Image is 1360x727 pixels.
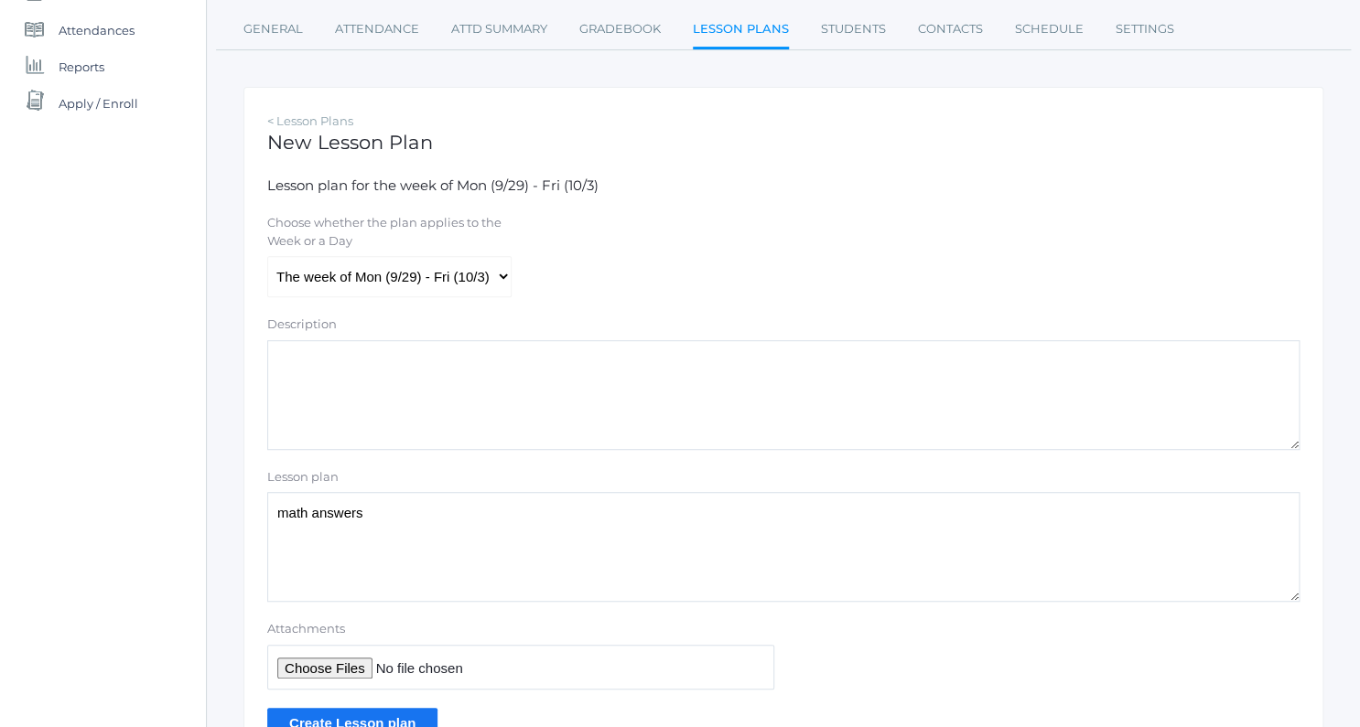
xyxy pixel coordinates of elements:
h1: New Lesson Plan [267,132,1300,153]
a: General [243,11,303,48]
span: Attendances [59,12,135,48]
a: Attendance [335,11,419,48]
a: Attd Summary [451,11,547,48]
a: Students [821,11,886,48]
label: Choose whether the plan applies to the Week or a Day [267,214,510,250]
a: Gradebook [579,11,661,48]
a: Schedule [1015,11,1084,48]
a: Settings [1116,11,1174,48]
span: Apply / Enroll [59,85,138,122]
a: Lesson Plans [693,11,789,50]
span: Reports [59,48,104,85]
label: Attachments [267,620,774,638]
a: Contacts [918,11,983,48]
label: Lesson plan [267,468,339,486]
label: Description [267,315,337,334]
a: < Lesson Plans [267,113,353,128]
span: Lesson plan for the week of Mon (9/29) - Fri (10/3) [267,176,599,194]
